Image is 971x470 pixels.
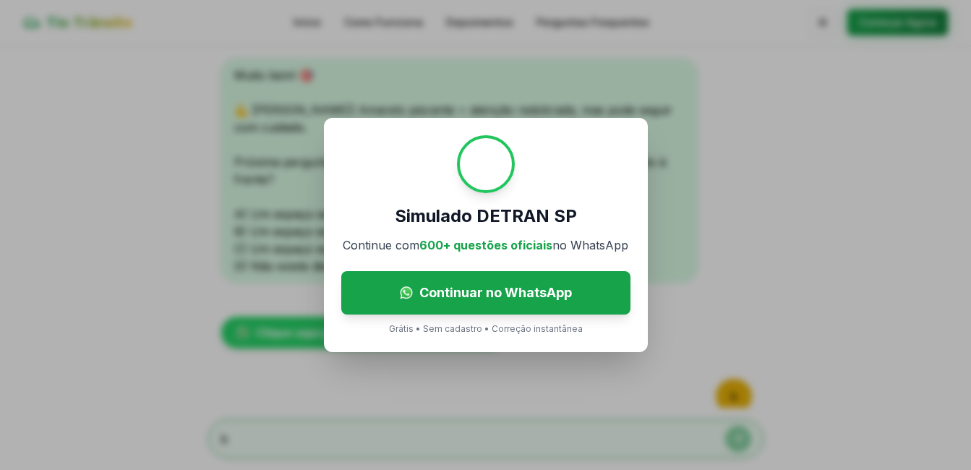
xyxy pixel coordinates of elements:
[341,271,630,315] a: Continuar no WhatsApp
[395,205,577,228] h3: Simulado DETRAN SP
[419,283,572,303] span: Continuar no WhatsApp
[419,238,552,252] span: 600+ questões oficiais
[457,135,515,193] img: Tio Trânsito
[343,236,628,254] p: Continue com no WhatsApp
[389,323,583,335] p: Grátis • Sem cadastro • Correção instantânea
